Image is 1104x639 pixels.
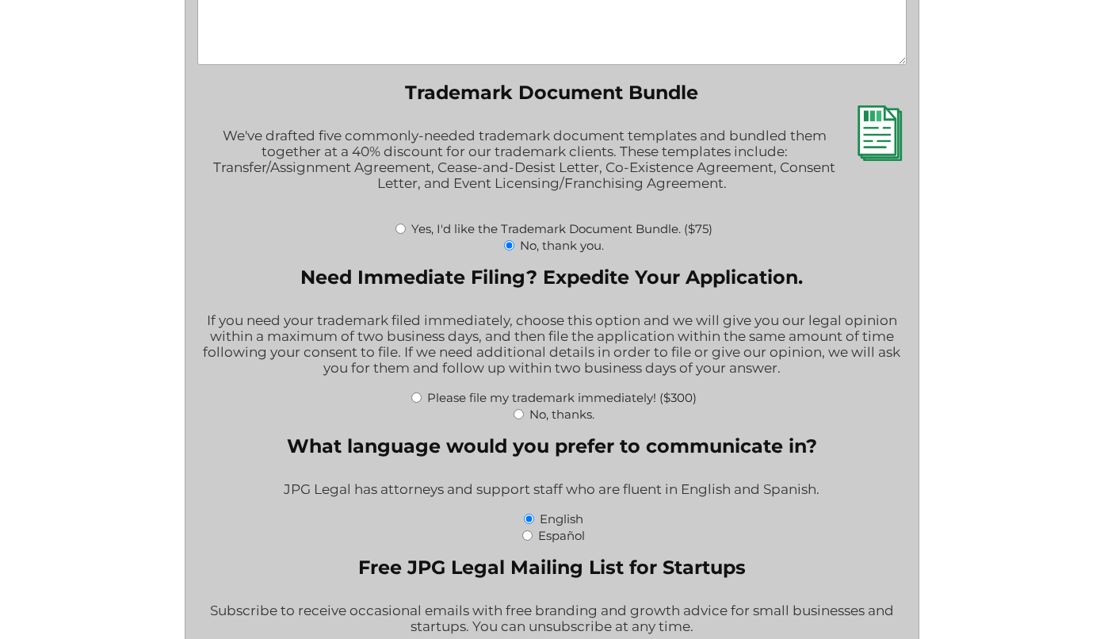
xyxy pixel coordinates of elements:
legend: Need Immediate Filing? Expedite Your Application. [300,266,803,289]
img: Trademark Document Bundle [852,105,907,161]
label: Yes, I'd like the Trademark Document Bundle. ($75) [411,221,712,236]
label: English [540,511,583,526]
legend: What language would you prefer to communicate in? [287,434,817,457]
label: No, thank you. [520,238,604,253]
legend: Trademark Document Bundle [405,81,698,104]
div: JPG Legal has attorneys and support staff who are fluent in English and Spanish. [197,471,907,510]
label: No, thanks. [529,407,594,422]
label: Español [538,528,585,543]
label: Please file my trademark immediately! ($300) [427,390,697,405]
div: We've drafted five commonly-needed trademark document templates and bundled them together at a 40... [197,117,907,220]
div: If you need your trademark filed immediately, choose this option and we will give you our legal o... [197,302,907,388]
legend: Free JPG Legal Mailing List for Startups [358,556,746,579]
